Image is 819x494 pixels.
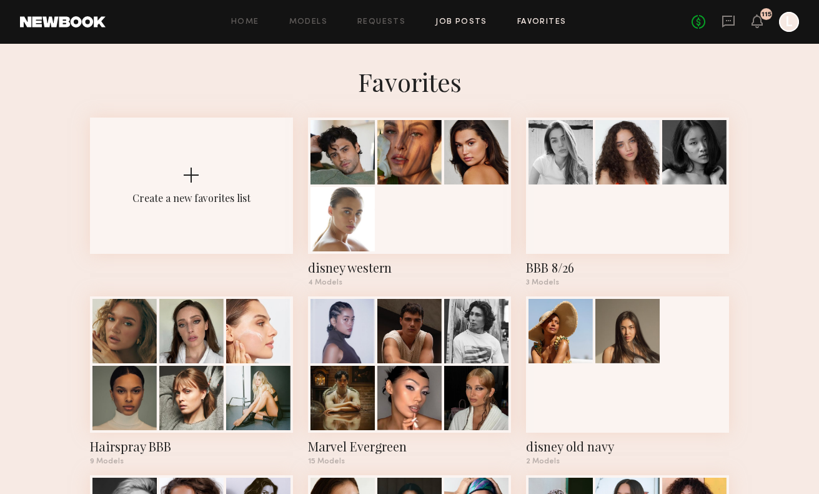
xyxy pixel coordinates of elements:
div: 3 Models [526,279,729,286]
a: L [779,12,799,32]
a: Hairspray BBB9 Models [90,296,293,465]
a: Models [289,18,327,26]
div: 115 [762,11,772,18]
a: Home [231,18,259,26]
div: Marvel Evergreen [308,438,511,455]
div: disney western [308,259,511,276]
a: disney old navy2 Models [526,296,729,465]
div: 9 Models [90,458,293,465]
div: 15 Models [308,458,511,465]
a: Requests [357,18,405,26]
a: Marvel Evergreen15 Models [308,296,511,465]
a: Favorites [517,18,567,26]
div: disney old navy [526,438,729,455]
div: Hairspray BBB [90,438,293,455]
a: BBB 8/263 Models [526,118,729,286]
div: 4 Models [308,279,511,286]
a: Job Posts [435,18,487,26]
a: disney western4 Models [308,118,511,286]
button: Create a new favorites list [90,118,293,296]
div: BBB 8/26 [526,259,729,276]
div: Create a new favorites list [132,191,251,204]
div: 2 Models [526,458,729,465]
